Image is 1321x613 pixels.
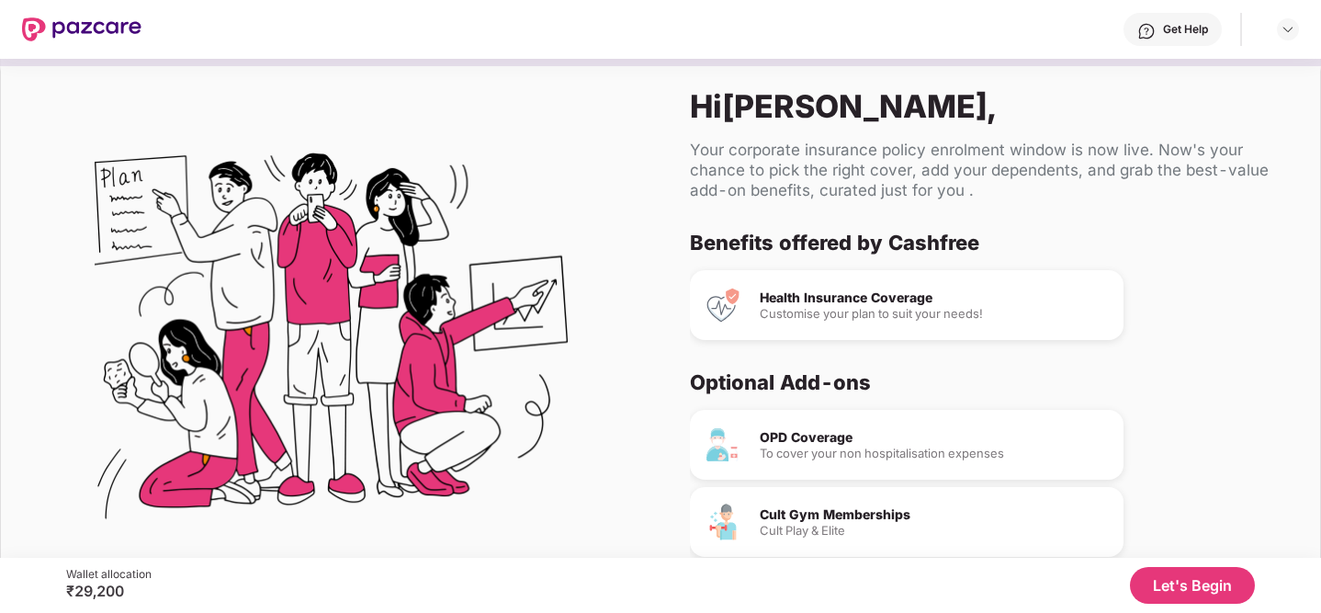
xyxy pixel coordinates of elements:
[760,508,1109,521] div: Cult Gym Memberships
[66,582,152,600] div: ₹29,200
[760,308,1109,320] div: Customise your plan to suit your needs!
[1137,22,1156,40] img: svg+xml;base64,PHN2ZyBpZD0iSGVscC0zMngzMiIgeG1sbnM9Imh0dHA6Ly93d3cudzMub3JnLzIwMDAvc3ZnIiB3aWR0aD...
[760,431,1109,444] div: OPD Coverage
[1163,22,1208,37] div: Get Help
[705,426,741,463] img: OPD Coverage
[1130,567,1255,604] button: Let's Begin
[690,230,1276,255] div: Benefits offered by Cashfree
[66,567,152,582] div: Wallet allocation
[1281,22,1295,37] img: svg+xml;base64,PHN2ZyBpZD0iRHJvcGRvd24tMzJ4MzIiIHhtbG5zPSJodHRwOi8vd3d3LnczLm9yZy8yMDAwL3N2ZyIgd2...
[760,525,1109,537] div: Cult Play & Elite
[95,106,568,579] img: Flex Benefits Illustration
[760,291,1109,304] div: Health Insurance Coverage
[760,448,1109,460] div: To cover your non hospitalisation expenses
[690,369,1276,395] div: Optional Add-ons
[690,140,1291,200] div: Your corporate insurance policy enrolment window is now live. Now's your chance to pick the right...
[22,17,141,41] img: New Pazcare Logo
[705,504,741,540] img: Cult Gym Memberships
[705,287,741,324] img: Health Insurance Coverage
[690,87,1291,125] div: Hi [PERSON_NAME] ,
